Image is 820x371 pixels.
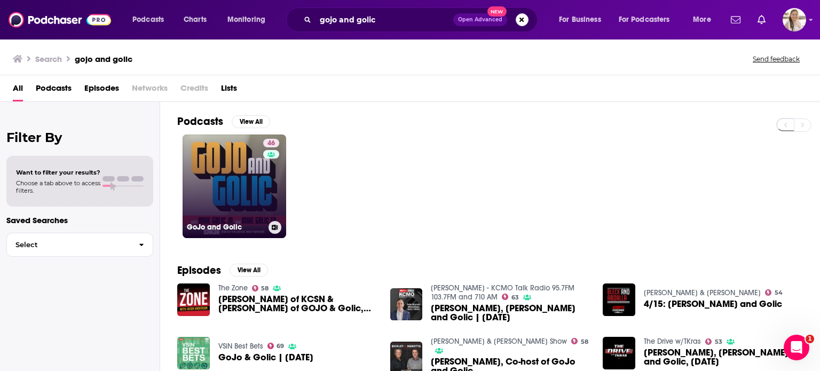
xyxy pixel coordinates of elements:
[218,353,313,362] a: GoJo & Golic | February 19, 2024
[603,337,635,369] img: Mike Golic Jr., GoJo and Golic, 2-11-25
[13,80,23,101] a: All
[218,353,313,362] span: GoJo & Golic | [DATE]
[644,288,761,297] a: Bleck & Abdalla
[177,283,210,316] img: Matt Lane of KCSN & Mike Golic of GOJO & Golic, 4/4/24
[220,11,279,28] button: open menu
[559,12,601,27] span: For Business
[75,54,132,64] h3: gojo and golic
[177,115,223,128] h2: Podcasts
[6,233,153,257] button: Select
[644,337,701,346] a: The Drive w/TKras
[581,340,588,344] span: 58
[551,11,614,28] button: open menu
[705,338,722,345] a: 53
[36,80,72,101] a: Podcasts
[685,11,724,28] button: open menu
[511,295,519,300] span: 63
[431,304,590,322] span: [PERSON_NAME], [PERSON_NAME] and Golic | [DATE]
[218,342,263,351] a: VSiN Best Bets
[267,138,275,149] span: 46
[277,344,284,349] span: 69
[750,54,803,64] button: Send feedback
[603,283,635,316] img: 4/15: Mike Golic Jr GoJo and Golic
[84,80,119,101] a: Episodes
[187,223,264,232] h3: GoJo and Golic
[431,337,567,346] a: Bickley & Marotta Show
[6,215,153,225] p: Saved Searches
[783,8,806,31] span: Logged in as acquavie
[644,299,782,309] a: 4/15: Mike Golic Jr GoJo and Golic
[619,12,670,27] span: For Podcasters
[775,290,783,295] span: 54
[125,11,178,28] button: open menu
[177,337,210,369] img: GoJo & Golic | February 19, 2024
[227,12,265,27] span: Monitoring
[727,11,745,29] a: Show notifications dropdown
[612,11,685,28] button: open menu
[753,11,770,29] a: Show notifications dropdown
[261,286,269,291] span: 58
[390,288,423,321] img: Mike Golic Jr, GoJo and Golic | 1-23-24
[221,80,237,101] a: Lists
[16,179,100,194] span: Choose a tab above to access filters.
[644,299,782,309] span: 4/15: [PERSON_NAME] and Golic
[263,139,279,147] a: 46
[502,294,519,300] a: 63
[431,283,574,302] a: Pete Mundo - KCMO Talk Radio 95.7FM 103.7FM and 710 AM
[177,264,268,277] a: EpisodesView All
[218,295,377,313] span: [PERSON_NAME] of KCSN & [PERSON_NAME] of GOJO & Golic, [DATE]
[132,80,168,101] span: Networks
[783,8,806,31] button: Show profile menu
[784,335,809,360] iframe: Intercom live chat
[644,348,803,366] a: Mike Golic Jr., GoJo and Golic, 2-11-25
[765,289,783,296] a: 54
[267,343,285,349] a: 69
[180,80,208,101] span: Credits
[230,264,268,277] button: View All
[571,338,588,344] a: 58
[9,10,111,30] img: Podchaser - Follow, Share and Rate Podcasts
[183,135,286,238] a: 46GoJo and Golic
[177,115,270,128] a: PodcastsView All
[218,295,377,313] a: Matt Lane of KCSN & Mike Golic of GOJO & Golic, 4/4/24
[35,54,62,64] h3: Search
[693,12,711,27] span: More
[16,169,100,176] span: Want to filter your results?
[316,11,453,28] input: Search podcasts, credits, & more...
[431,304,590,322] a: Mike Golic Jr, GoJo and Golic | 1-23-24
[6,130,153,145] h2: Filter By
[7,241,130,248] span: Select
[184,12,207,27] span: Charts
[177,11,213,28] a: Charts
[232,115,270,128] button: View All
[453,13,507,26] button: Open AdvancedNew
[458,17,502,22] span: Open Advanced
[132,12,164,27] span: Podcasts
[487,6,507,17] span: New
[296,7,548,32] div: Search podcasts, credits, & more...
[177,264,221,277] h2: Episodes
[252,285,269,291] a: 58
[783,8,806,31] img: User Profile
[715,340,722,344] span: 53
[218,283,248,293] a: The Zone
[644,348,803,366] span: [PERSON_NAME], [PERSON_NAME] and Golic, [DATE]
[806,335,814,343] span: 1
